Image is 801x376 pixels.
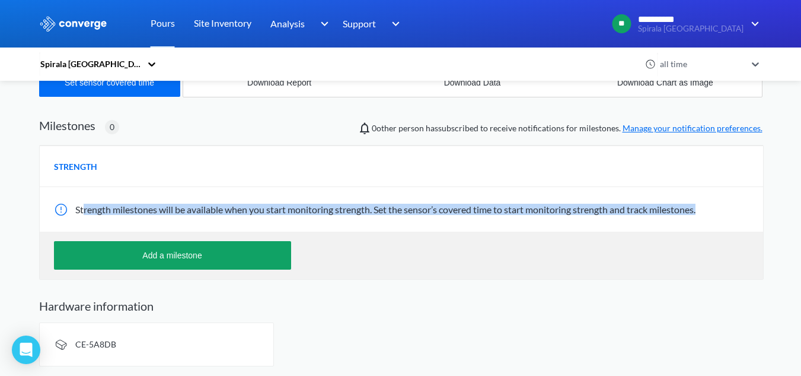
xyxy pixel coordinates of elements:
div: all time [657,58,746,71]
button: Download Report [183,68,376,97]
div: Spirala [GEOGRAPHIC_DATA] [39,58,141,71]
span: 0 [110,121,114,134]
span: Spirala [GEOGRAPHIC_DATA] [638,24,743,33]
button: Set sensor covered time [39,68,180,97]
button: Add a milestone [54,241,291,270]
span: CE-5A8DB [75,339,116,349]
div: Set sensor covered time [65,78,154,87]
div: Download Report [247,78,311,87]
h2: Milestones [39,118,95,132]
span: STRENGTH [54,160,97,173]
button: Download Chart as Image [569,68,761,97]
img: logo_ewhite.svg [39,16,108,31]
span: Support [343,16,376,31]
img: icon-clock.svg [645,59,656,69]
img: downArrow.svg [743,17,762,31]
img: signal-icon.svg [54,337,68,352]
span: person has subscribed to receive notifications for milestones. [372,122,762,135]
span: Analysis [270,16,305,31]
span: Strength milestones will be available when you start monitoring strength. Set the sensor’s covere... [75,204,695,215]
img: downArrow.svg [384,17,403,31]
img: notifications-icon.svg [358,121,372,135]
div: Open Intercom Messenger [12,336,40,364]
button: Download Data [376,68,569,97]
span: 0 other [372,123,397,133]
img: downArrow.svg [312,17,331,31]
div: Download Data [444,78,501,87]
a: Manage your notification preferences. [623,123,762,133]
div: Download Chart as Image [617,78,713,87]
h2: Hardware information [39,299,762,313]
